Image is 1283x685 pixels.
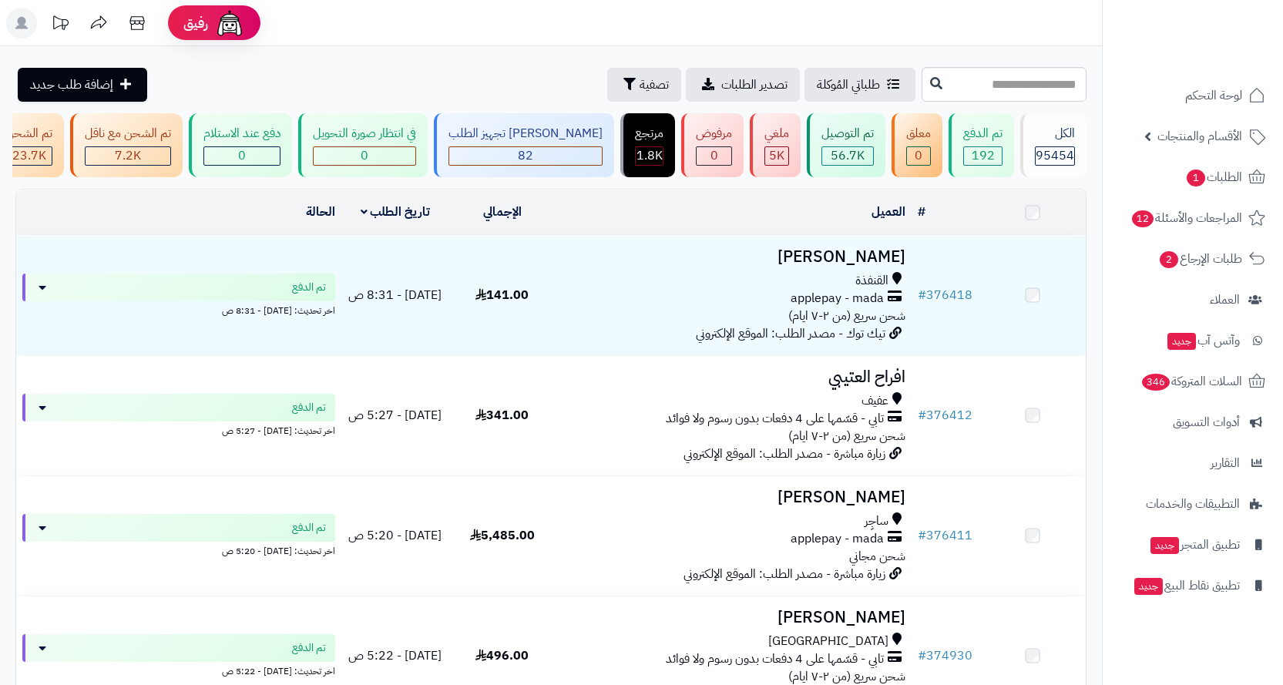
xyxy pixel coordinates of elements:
[348,406,442,425] span: [DATE] - 5:27 ص
[918,286,972,304] a: #376418
[696,125,732,143] div: مرفوض
[313,125,416,143] div: في انتظار صورة التحويل
[1140,371,1242,392] span: السلات المتروكة
[562,248,905,266] h3: [PERSON_NAME]
[518,146,533,165] span: 82
[964,147,1002,165] div: 192
[22,542,335,558] div: اخر تحديث: [DATE] - 5:20 ص
[361,203,431,221] a: تاريخ الطلب
[238,146,246,165] span: 0
[1112,322,1274,359] a: وآتس آبجديد
[1185,85,1242,106] span: لوحة التحكم
[1160,251,1178,268] span: 2
[475,406,529,425] span: 341.00
[431,113,617,177] a: [PERSON_NAME] تجهيز الطلب 82
[696,324,885,343] span: تيك توك - مصدر الطلب: الموقع الإلكتروني
[697,147,731,165] div: 0
[183,14,208,32] span: رفيق
[475,286,529,304] span: 141.00
[1112,485,1274,522] a: التطبيقات والخدمات
[562,368,905,386] h3: افراح العتيبي
[22,662,335,678] div: اخر تحديث: [DATE] - 5:22 ص
[1035,125,1075,143] div: الكل
[666,650,884,668] span: تابي - قسّمها على 4 دفعات بدون رسوم ولا فوائد
[483,203,522,221] a: الإجمالي
[204,147,280,165] div: 0
[683,445,885,463] span: زيارة مباشرة - مصدر الطلب: الموقع الإلكتروني
[788,307,905,325] span: شحن سريع (من ٢-٧ ايام)
[1185,166,1242,188] span: الطلبات
[945,113,1017,177] a: تم الدفع 192
[41,8,79,42] a: تحديثات المنصة
[804,68,915,102] a: طلباتي المُوكلة
[562,489,905,506] h3: [PERSON_NAME]
[295,113,431,177] a: في انتظار صورة التحويل 0
[214,8,245,39] img: ai-face.png
[5,125,52,143] div: تم الشحن
[686,68,800,102] a: تصدير الطلبات
[292,640,326,656] span: تم الدفع
[1167,333,1196,350] span: جديد
[640,76,669,94] span: تصفية
[607,68,681,102] button: تصفية
[1112,363,1274,400] a: السلات المتروكة346
[1112,240,1274,277] a: طلبات الإرجاع2
[1150,537,1179,554] span: جديد
[721,76,788,94] span: تصدير الطلبات
[12,146,46,165] span: 23.7K
[1112,445,1274,482] a: التقارير
[1173,411,1240,433] span: أدوات التسويق
[918,526,926,545] span: #
[186,113,295,177] a: دفع عند الاستلام 0
[963,125,1003,143] div: تم الدفع
[918,646,926,665] span: #
[791,530,884,548] span: applepay - mada
[822,147,873,165] div: 56720
[292,280,326,295] span: تم الدفع
[821,125,874,143] div: تم التوصيل
[18,68,147,102] a: إضافة طلب جديد
[918,406,926,425] span: #
[1130,207,1242,229] span: المراجعات والأسئلة
[918,203,925,221] a: #
[67,113,186,177] a: تم الشحن مع ناقل 7.2K
[292,400,326,415] span: تم الدفع
[918,286,926,304] span: #
[470,526,535,545] span: 5,485.00
[791,290,884,307] span: applepay - mada
[636,147,663,165] div: 1813
[1157,126,1242,147] span: الأقسام والمنتجات
[849,547,905,566] span: شحن مجاني
[817,76,880,94] span: طلباتي المُوكلة
[747,113,804,177] a: ملغي 5K
[768,633,888,650] span: [GEOGRAPHIC_DATA]
[1112,159,1274,196] a: الطلبات1
[918,526,972,545] a: #376411
[915,146,922,165] span: 0
[1210,289,1240,311] span: العملاء
[617,113,678,177] a: مرتجع 1.8K
[1112,567,1274,604] a: تطبيق نقاط البيعجديد
[1146,493,1240,515] span: التطبيقات والخدمات
[292,520,326,536] span: تم الدفع
[1112,404,1274,441] a: أدوات التسويق
[562,609,905,626] h3: [PERSON_NAME]
[1187,170,1205,186] span: 1
[1134,578,1163,595] span: جديد
[1166,330,1240,351] span: وآتس آب
[1112,281,1274,318] a: العملاء
[906,125,931,143] div: معلق
[361,146,368,165] span: 0
[683,565,885,583] span: زيارة مباشرة - مصدر الطلب: الموقع الإلكتروني
[115,146,141,165] span: 7.2K
[804,113,888,177] a: تم التوصيل 56.7K
[314,147,415,165] div: 0
[1178,36,1268,69] img: logo-2.png
[666,410,884,428] span: تابي - قسّمها على 4 دفعات بدون رسوم ولا فوائد
[85,125,171,143] div: تم الشحن مع ناقل
[764,125,789,143] div: ملغي
[635,125,663,143] div: مرتجع
[861,392,888,410] span: عفيف
[865,512,888,530] span: ساجِر
[855,272,888,290] span: القنفذة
